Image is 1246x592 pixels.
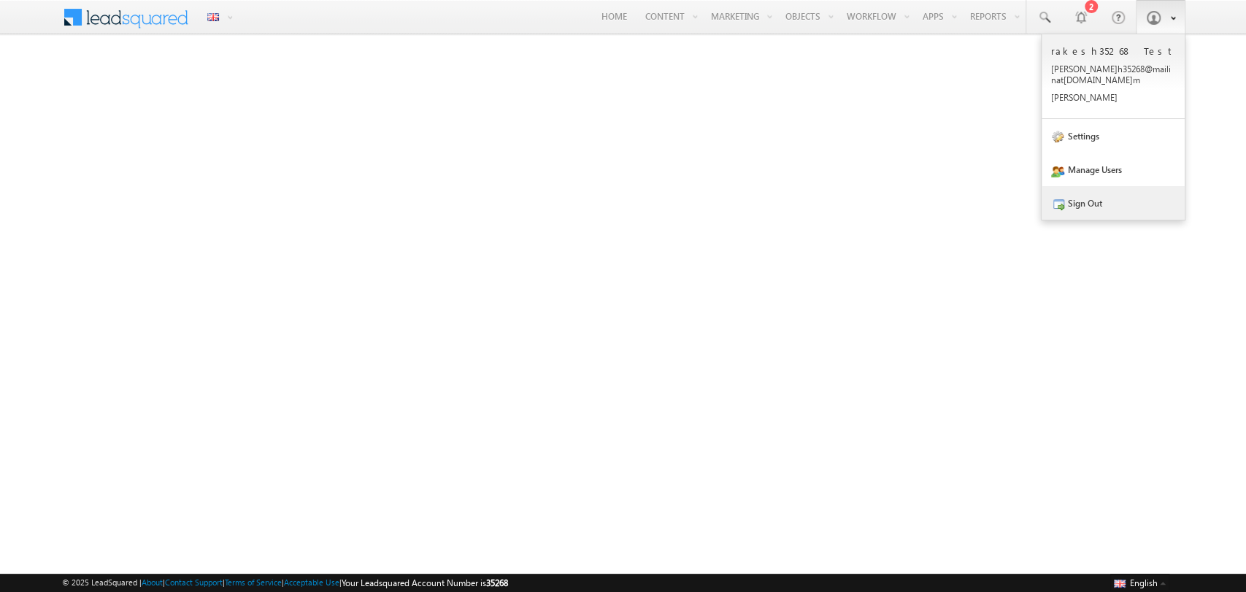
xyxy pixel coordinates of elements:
span: English [1129,577,1157,588]
span: 35268 [486,577,508,588]
a: Manage Users [1042,153,1185,186]
p: [PERSON_NAME] h3526 8@mai linat [DOMAIN_NAME] m [1051,64,1175,85]
a: About [142,577,163,587]
a: Sign Out [1042,186,1185,220]
a: Acceptable Use [284,577,339,587]
p: [PERSON_NAME] [1051,92,1175,103]
p: rakesh35268 Test [1051,45,1175,57]
a: Terms of Service [225,577,282,587]
span: Your Leadsquared Account Number is [342,577,508,588]
span: © 2025 LeadSquared | | | | | [62,576,508,590]
button: English [1110,574,1169,591]
a: Contact Support [165,577,223,587]
a: Settings [1042,119,1185,153]
a: rakesh35268 Test [PERSON_NAME]h35268@mailinat[DOMAIN_NAME]m [PERSON_NAME] [1042,34,1185,119]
